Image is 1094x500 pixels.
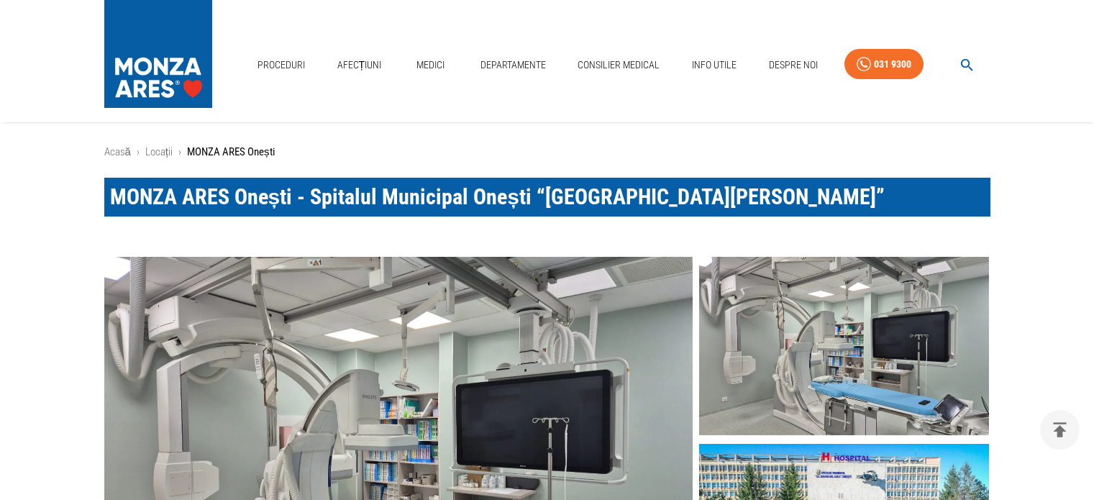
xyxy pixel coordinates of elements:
a: Acasă [104,145,131,158]
button: delete [1040,410,1080,450]
a: Departamente [475,50,552,80]
span: MONZA ARES Onești - Spitalul Municipal Onești “[GEOGRAPHIC_DATA][PERSON_NAME]” [110,184,885,209]
a: Locații [145,145,173,158]
a: Despre Noi [763,50,824,80]
a: Afecțiuni [332,50,388,80]
a: Proceduri [252,50,311,80]
nav: breadcrumb [104,144,990,160]
a: Medici [408,50,454,80]
li: › [137,144,140,160]
a: Info Utile [686,50,742,80]
li: › [178,144,181,160]
div: 031 9300 [874,55,911,73]
p: MONZA ARES Onești [187,144,275,160]
a: 031 9300 [844,49,924,80]
a: Consilier Medical [572,50,665,80]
